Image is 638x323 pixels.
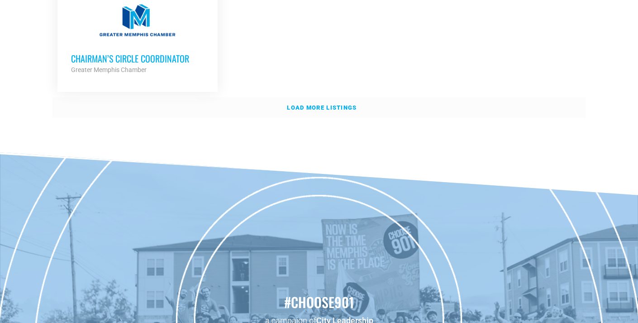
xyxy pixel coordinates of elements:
strong: Load more listings [287,104,357,111]
a: Load more listings [52,97,586,118]
h2: #choose901 [5,293,633,312]
h3: Chairman’s Circle Coordinator [71,53,204,64]
strong: Greater Memphis Chamber [71,66,147,73]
